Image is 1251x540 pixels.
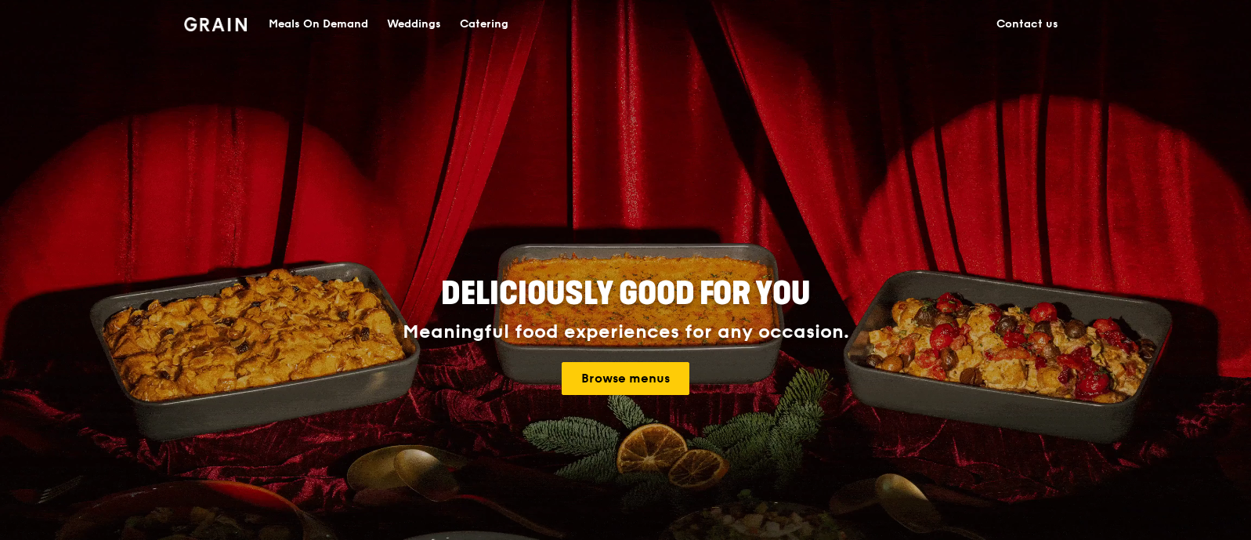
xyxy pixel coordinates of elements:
a: Contact us [987,1,1068,48]
a: Weddings [378,1,450,48]
a: Catering [450,1,518,48]
span: Deliciously good for you [441,275,810,313]
div: Weddings [387,1,441,48]
div: Meaningful food experiences for any occasion. [344,321,908,343]
a: Browse menus [562,362,689,395]
div: Catering [460,1,508,48]
img: Grain [184,17,248,31]
div: Meals On Demand [269,1,368,48]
